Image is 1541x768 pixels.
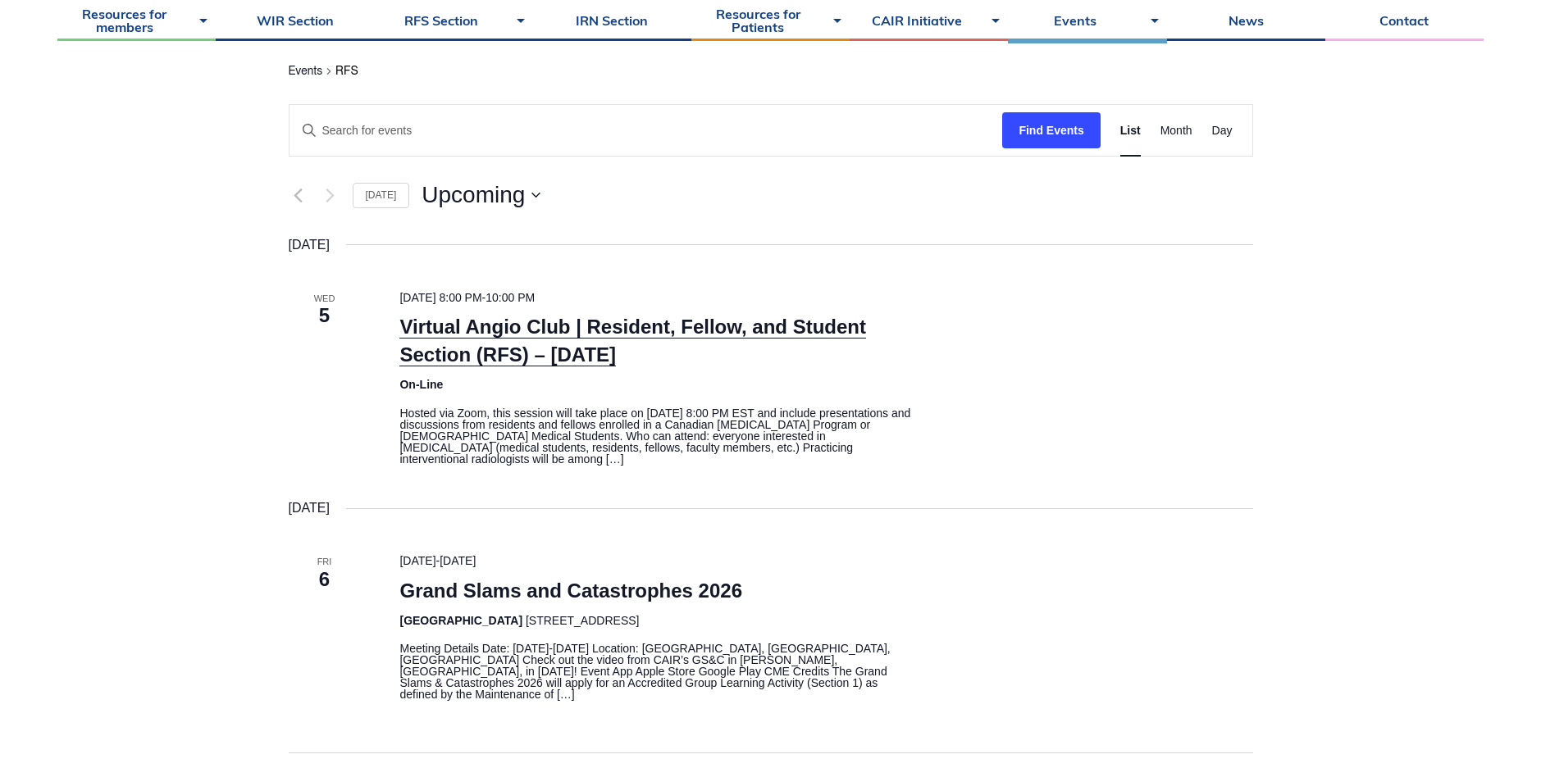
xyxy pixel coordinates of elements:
a: Virtual Angio Club | Resident, Fellow, and Student Section (RFS) – [DATE] [399,316,866,366]
div: List of Events [289,234,1253,701]
span: Month [1160,121,1192,140]
a: [DATE] [353,183,410,208]
span: Upcoming [422,184,525,207]
span: [DATE] [440,554,476,567]
input: Enter Keyword. Search for events by Keyword. [290,105,1003,157]
span: List [1120,121,1141,140]
span: RFS [335,66,358,77]
a: Previous Events [289,185,308,205]
time: [DATE] [289,498,330,519]
span: [DATE] [399,554,435,567]
span: [STREET_ADDRESS] [526,614,639,627]
a: Display Events in Day View [1212,105,1233,157]
button: Next Events [321,185,340,205]
span: 10:00 PM [486,291,535,304]
a: Display Events in List View [1120,105,1141,157]
span: Fri [289,555,361,569]
span: [GEOGRAPHIC_DATA] [399,614,522,627]
time: - [399,291,535,304]
time: [DATE] [289,234,330,256]
span: On-Line [399,378,443,391]
span: 6 [289,566,361,593]
span: [DATE] 8:00 PM [399,291,481,304]
time: - [399,554,476,567]
span: 5 [289,302,361,329]
a: Grand Slams and Catastrophes 2026 [399,579,742,602]
p: Hosted via Zoom, this session will take place on [DATE] 8:00 PM EST and include presentations and... [399,407,918,465]
button: Upcoming [422,184,540,207]
span: Wed [289,292,361,306]
button: Find Events [1002,112,1100,149]
span: Day [1212,121,1233,140]
p: Meeting Details Date: [DATE]-[DATE] Location: [GEOGRAPHIC_DATA], [GEOGRAPHIC_DATA], [GEOGRAPHIC_D... [399,643,918,700]
a: Display Events in Month View [1160,105,1192,157]
a: Events [289,66,323,79]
